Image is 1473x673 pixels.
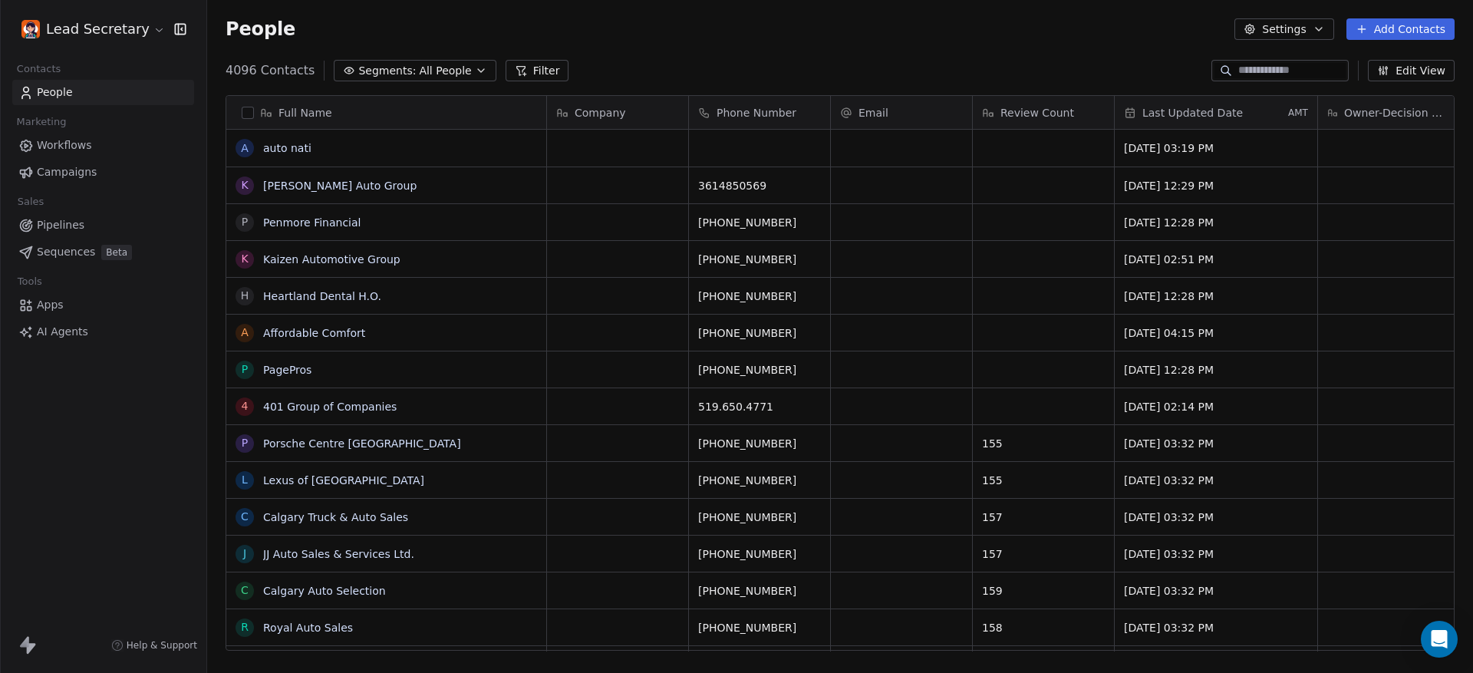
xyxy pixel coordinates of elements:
[37,244,95,260] span: Sequences
[1124,510,1308,525] span: [DATE] 03:32 PM
[506,60,569,81] button: Filter
[982,620,1105,635] span: 158
[278,105,332,120] span: Full Name
[11,270,48,293] span: Tools
[1234,18,1333,40] button: Settings
[1124,436,1308,451] span: [DATE] 03:32 PM
[12,213,194,238] a: Pipelines
[419,63,471,79] span: All People
[263,474,424,487] a: Lexus of [GEOGRAPHIC_DATA]
[698,546,821,562] span: [PHONE_NUMBER]
[263,216,361,229] a: Penmore Financial
[1124,362,1308,378] span: [DATE] 12:28 PM
[242,472,248,488] div: L
[1124,620,1308,635] span: [DATE] 03:32 PM
[698,178,821,193] span: 3614850569
[241,582,249,599] div: C
[37,84,73,101] span: People
[982,583,1105,599] span: 159
[226,96,546,129] div: Full Name
[698,620,821,635] span: [PHONE_NUMBER]
[263,437,461,450] a: Porsche Centre [GEOGRAPHIC_DATA]
[689,96,830,129] div: Phone Number
[243,546,246,562] div: J
[1124,325,1308,341] span: [DATE] 04:15 PM
[982,473,1105,488] span: 155
[698,399,821,414] span: 519.650.4771
[698,289,821,304] span: [PHONE_NUMBER]
[698,252,821,267] span: [PHONE_NUMBER]
[12,133,194,158] a: Workflows
[1368,60,1455,81] button: Edit View
[242,435,248,451] div: P
[226,18,295,41] span: People
[1124,140,1308,156] span: [DATE] 03:19 PM
[241,619,249,635] div: R
[263,622,353,634] a: Royal Auto Sales
[1318,96,1459,129] div: Owner-Decision Maker
[1000,105,1074,120] span: Review Count
[37,137,92,153] span: Workflows
[263,290,381,302] a: Heartland Dental H.O.
[575,105,626,120] span: Company
[1346,18,1455,40] button: Add Contacts
[1124,178,1308,193] span: [DATE] 12:29 PM
[242,398,249,414] div: 4
[1115,96,1317,129] div: Last Updated DateAMT
[241,325,249,341] div: A
[12,160,194,185] a: Campaigns
[46,19,150,39] span: Lead Secretary
[698,583,821,599] span: [PHONE_NUMBER]
[1124,289,1308,304] span: [DATE] 12:28 PM
[111,639,197,652] a: Help & Support
[10,58,68,81] span: Contacts
[263,401,397,413] a: 401 Group of Companies
[263,364,311,376] a: PagePros
[831,96,972,129] div: Email
[242,361,248,378] div: P
[12,239,194,265] a: SequencesBeta
[698,362,821,378] span: [PHONE_NUMBER]
[858,105,888,120] span: Email
[263,327,365,339] a: Affordable Comfort
[982,510,1105,525] span: 157
[698,215,821,230] span: [PHONE_NUMBER]
[1124,215,1308,230] span: [DATE] 12:28 PM
[12,80,194,105] a: People
[973,96,1114,129] div: Review Count
[263,511,408,523] a: Calgary Truck & Auto Sales
[11,190,51,213] span: Sales
[241,177,248,193] div: K
[263,253,400,266] a: Kaizen Automotive Group
[1124,399,1308,414] span: [DATE] 02:14 PM
[37,217,84,233] span: Pipelines
[1124,473,1308,488] span: [DATE] 03:32 PM
[1421,621,1458,658] div: Open Intercom Messenger
[37,297,64,313] span: Apps
[1124,583,1308,599] span: [DATE] 03:32 PM
[1142,105,1243,120] span: Last Updated Date
[226,130,547,652] div: grid
[37,164,97,180] span: Campaigns
[1124,546,1308,562] span: [DATE] 03:32 PM
[1124,252,1308,267] span: [DATE] 02:51 PM
[1344,105,1450,120] span: Owner-Decision Maker
[12,319,194,345] a: AI Agents
[982,436,1105,451] span: 155
[698,473,821,488] span: [PHONE_NUMBER]
[226,61,315,80] span: 4096 Contacts
[982,546,1105,562] span: 157
[547,96,688,129] div: Company
[101,245,132,260] span: Beta
[241,140,249,157] div: a
[717,105,796,120] span: Phone Number
[263,180,417,192] a: [PERSON_NAME] Auto Group
[10,111,73,134] span: Marketing
[698,510,821,525] span: [PHONE_NUMBER]
[263,142,311,154] a: auto nati
[12,292,194,318] a: Apps
[1288,107,1308,119] span: AMT
[18,16,163,42] button: Lead Secretary
[127,639,197,652] span: Help & Support
[21,20,40,38] img: icon%2001.png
